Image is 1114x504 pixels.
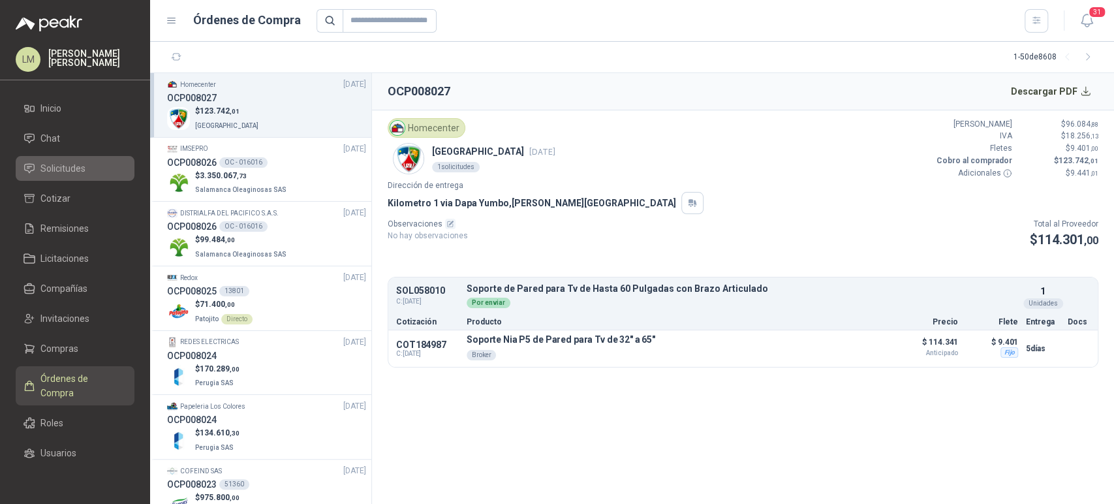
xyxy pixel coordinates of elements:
span: Usuarios [40,446,76,460]
img: Company Logo [167,466,178,477]
div: Unidades [1023,298,1063,309]
span: 96.084 [1066,119,1098,129]
p: Cobro al comprador [934,155,1012,167]
p: Total al Proveedor [1030,218,1098,230]
p: $ [1020,167,1098,180]
img: Company Logo [167,402,178,412]
p: Redox [180,273,198,283]
a: Company LogoHomecenter[DATE] OCP008027Company Logo$123.742,01[GEOGRAPHIC_DATA] [167,78,366,132]
a: Company LogoREDES ELECTRICAS[DATE] OCP008024Company Logo$170.289,00Perugia SAS [167,336,366,390]
p: Entrega [1026,318,1060,326]
div: 1 solicitudes [432,162,480,172]
img: Company Logo [167,300,190,323]
span: ,00 [230,494,240,501]
a: Licitaciones [16,246,134,271]
img: Company Logo [167,171,190,194]
p: Homecenter [180,80,216,90]
p: 1 [1040,284,1045,298]
span: ,00 [1084,234,1098,247]
div: Homecenter [388,118,465,138]
div: 51360 [219,479,249,490]
p: $ [1020,155,1098,167]
span: [GEOGRAPHIC_DATA] [195,122,258,129]
span: C: [DATE] [396,350,459,358]
p: Papeleria Los Colores [180,402,245,412]
p: $ 9.401 [966,334,1018,350]
p: SOL058010 [396,286,459,296]
p: [PERSON_NAME] [PERSON_NAME] [48,49,134,67]
span: Solicitudes [40,161,85,176]
p: $ [195,363,240,375]
div: Directo [221,314,253,324]
span: 18.256 [1066,131,1098,140]
img: Company Logo [167,79,178,89]
a: Cotizar [16,186,134,211]
span: ,13 [1091,133,1098,140]
p: IVA [934,130,1012,142]
p: No hay observaciones [388,230,468,242]
a: Inicio [16,96,134,121]
a: Company LogoDISTRIALFA DEL PACIFICO S.A.S.[DATE] OCP008026OC - 016016Company Logo$99.484,00Salama... [167,207,366,260]
p: COFEIND SAS [180,466,222,477]
img: Company Logo [167,144,178,154]
p: $ [195,427,240,439]
span: ,00 [1091,145,1098,152]
h3: OCP008027 [167,91,217,105]
span: 71.400 [200,300,235,309]
span: [DATE] [343,272,366,284]
img: Company Logo [390,121,405,135]
a: Company LogoIMSEPRO[DATE] OCP008026OC - 016016Company Logo$3.350.067,73Salamanca Oleaginosas SAS [167,143,366,197]
a: Compañías [16,276,134,301]
span: Salamanca Oleaginosas SAS [195,186,286,193]
span: Remisiones [40,221,89,236]
span: [DATE] [343,143,366,155]
p: Cotización [396,318,459,326]
a: Company LogoRedox[DATE] OCP00802513801Company Logo$71.400,00PatojitoDirecto [167,272,366,325]
span: 114.301 [1038,232,1098,247]
h3: OCP008025 [167,284,217,298]
span: [DATE] [343,400,366,413]
span: ,30 [230,430,240,437]
p: Soporte de Pared para Tv de Hasta 60 Pulgadas con Brazo Articulado [467,284,1018,294]
span: Compañías [40,281,87,296]
span: Perugia SAS [195,444,234,451]
img: Company Logo [167,236,190,259]
img: Company Logo [394,144,424,174]
div: Broker [467,350,496,360]
img: Company Logo [167,208,178,219]
h3: OCP008026 [167,219,217,234]
span: Compras [40,341,78,356]
div: Fijo [1000,347,1018,358]
a: Órdenes de Compra [16,366,134,405]
h1: Órdenes de Compra [193,11,301,29]
div: OC - 016016 [219,221,268,232]
span: Inicio [40,101,61,116]
h3: OCP008024 [167,413,217,427]
p: Observaciones [388,218,468,230]
p: $ [1020,118,1098,131]
a: Compras [16,336,134,361]
span: ,00 [225,301,235,308]
span: [DATE] [529,147,555,157]
span: ,88 [1091,121,1098,128]
span: 3.350.067 [200,171,247,180]
div: Por enviar [467,298,510,308]
span: ,00 [225,236,235,244]
p: 5 días [1026,341,1060,356]
p: Adicionales [934,167,1012,180]
a: Roles [16,411,134,435]
p: Docs [1068,318,1090,326]
span: C: [DATE] [396,296,459,307]
p: $ [195,298,253,311]
h3: OCP008026 [167,155,217,170]
h3: OCP008023 [167,477,217,492]
p: $ [195,105,261,118]
span: Cotizar [40,191,70,206]
span: Patojito [195,315,219,323]
img: Company Logo [167,272,178,283]
p: COT184987 [396,339,459,350]
p: $ [195,492,240,504]
span: [DATE] [343,78,366,91]
span: ,00 [230,366,240,373]
span: 9.441 [1070,168,1098,178]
